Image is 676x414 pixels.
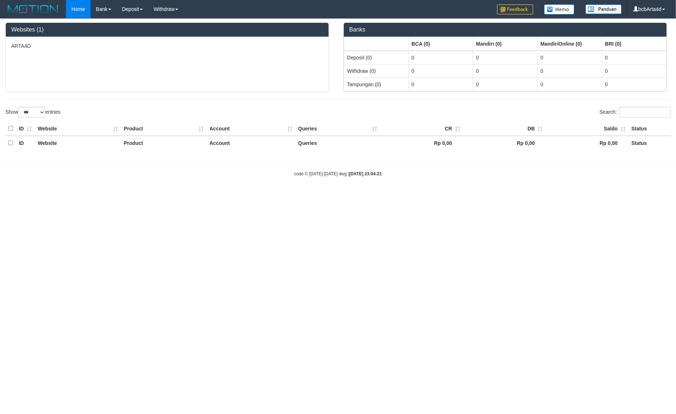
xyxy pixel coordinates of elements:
[5,4,60,14] img: MOTION_logo.png
[380,136,463,150] th: Rp 0,00
[35,136,121,150] th: Website
[546,122,629,136] th: Saldo
[349,171,382,176] strong: [DATE] 23:04:21
[294,171,382,176] small: code © [DATE]-[DATE] dwg |
[206,122,295,136] th: Account
[463,136,546,150] th: Rp 0,00
[121,122,207,136] th: Product
[344,78,409,91] td: Tampungan (0)
[349,26,661,33] h3: Banks
[16,122,35,136] th: ID
[35,122,121,136] th: Website
[629,122,671,136] th: Status
[602,64,667,78] td: 0
[409,37,473,51] th: Group: activate to sort column ascending
[380,122,463,136] th: CR
[11,42,323,50] p: ARTA4D
[538,37,602,51] th: Group: activate to sort column ascending
[602,37,667,51] th: Group: activate to sort column ascending
[11,26,323,33] h3: Websites (1)
[5,107,60,118] label: Show entries
[619,107,671,118] input: Search:
[409,78,473,91] td: 0
[473,64,538,78] td: 0
[295,136,380,150] th: Queries
[206,136,295,150] th: Account
[585,4,622,14] img: panduan.png
[538,64,602,78] td: 0
[409,64,473,78] td: 0
[497,4,533,14] img: Feedback.jpg
[546,136,629,150] th: Rp 0,00
[538,78,602,91] td: 0
[344,51,409,64] td: Deposit (0)
[344,37,409,51] th: Group: activate to sort column ascending
[473,37,538,51] th: Group: activate to sort column ascending
[629,136,671,150] th: Status
[18,107,45,118] select: Showentries
[344,64,409,78] td: Withdraw (0)
[473,78,538,91] td: 0
[600,107,671,118] label: Search:
[538,51,602,64] td: 0
[121,136,207,150] th: Product
[602,51,667,64] td: 0
[544,4,575,14] img: Button%20Memo.svg
[295,122,380,136] th: Queries
[463,122,546,136] th: DB
[602,78,667,91] td: 0
[409,51,473,64] td: 0
[16,136,35,150] th: ID
[473,51,538,64] td: 0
